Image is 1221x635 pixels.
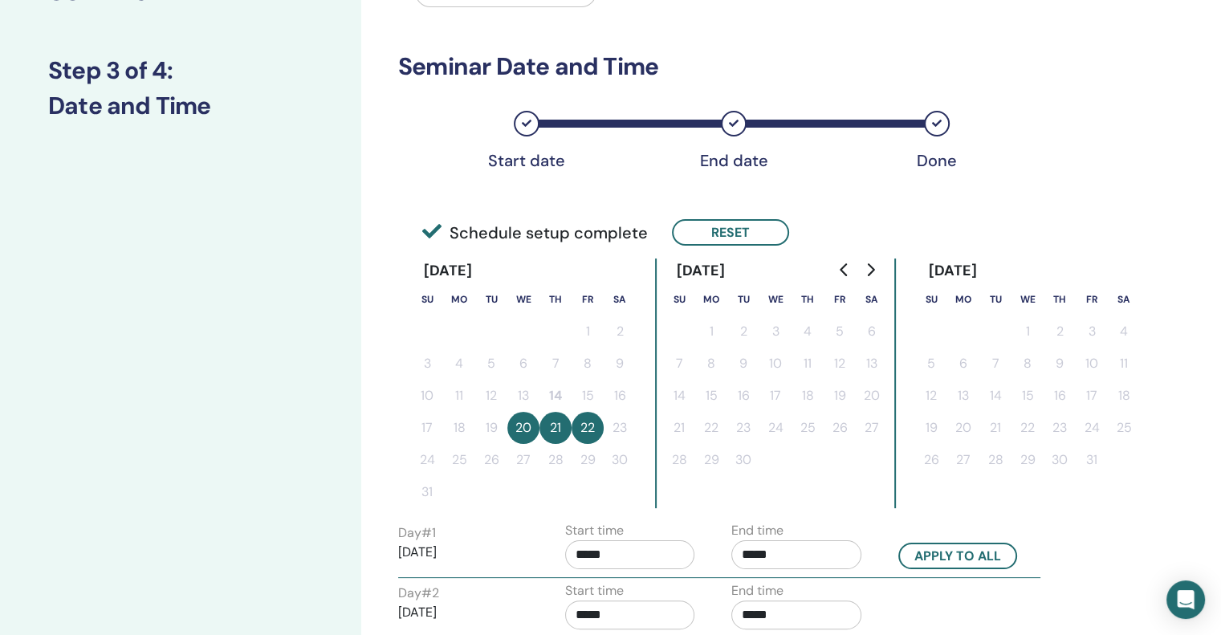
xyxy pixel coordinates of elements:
[507,380,539,412] button: 13
[565,581,624,600] label: Start time
[832,254,857,286] button: Go to previous month
[979,412,1011,444] button: 21
[1011,283,1044,315] th: Wednesday
[398,603,528,622] p: [DATE]
[604,444,636,476] button: 30
[539,283,572,315] th: Thursday
[663,258,738,283] div: [DATE]
[422,221,648,245] span: Schedule setup complete
[731,581,783,600] label: End time
[915,283,947,315] th: Sunday
[411,412,443,444] button: 17
[947,348,979,380] button: 6
[48,56,313,85] h3: Step 3 of 4 :
[572,315,604,348] button: 1
[572,380,604,412] button: 15
[1044,444,1076,476] button: 30
[507,412,539,444] button: 20
[486,151,567,170] div: Start date
[604,412,636,444] button: 23
[1044,283,1076,315] th: Thursday
[411,380,443,412] button: 10
[856,412,888,444] button: 27
[475,444,507,476] button: 26
[759,412,792,444] button: 24
[1108,315,1140,348] button: 4
[1044,380,1076,412] button: 16
[695,315,727,348] button: 1
[1108,412,1140,444] button: 25
[915,412,947,444] button: 19
[979,380,1011,412] button: 14
[539,444,572,476] button: 28
[572,348,604,380] button: 8
[604,380,636,412] button: 16
[856,315,888,348] button: 6
[1108,283,1140,315] th: Saturday
[1076,444,1108,476] button: 31
[411,348,443,380] button: 3
[663,412,695,444] button: 21
[1166,580,1205,619] div: Open Intercom Messenger
[539,380,572,412] button: 14
[604,348,636,380] button: 9
[759,348,792,380] button: 10
[792,348,824,380] button: 11
[1076,412,1108,444] button: 24
[1011,380,1044,412] button: 15
[694,151,774,170] div: End date
[663,380,695,412] button: 14
[727,315,759,348] button: 2
[48,92,313,120] h3: Date and Time
[1108,348,1140,380] button: 11
[695,348,727,380] button: 8
[1011,412,1044,444] button: 22
[979,444,1011,476] button: 28
[604,315,636,348] button: 2
[443,380,475,412] button: 11
[759,283,792,315] th: Wednesday
[411,476,443,508] button: 31
[507,283,539,315] th: Wednesday
[411,444,443,476] button: 24
[398,523,436,543] label: Day # 1
[663,283,695,315] th: Sunday
[695,283,727,315] th: Monday
[1044,315,1076,348] button: 2
[507,348,539,380] button: 6
[1044,412,1076,444] button: 23
[475,412,507,444] button: 19
[856,380,888,412] button: 20
[824,348,856,380] button: 12
[695,412,727,444] button: 22
[475,283,507,315] th: Tuesday
[663,348,695,380] button: 7
[915,348,947,380] button: 5
[663,444,695,476] button: 28
[759,380,792,412] button: 17
[1011,444,1044,476] button: 29
[898,543,1017,569] button: Apply to all
[897,151,977,170] div: Done
[1108,380,1140,412] button: 18
[672,219,789,246] button: Reset
[947,444,979,476] button: 27
[398,52,1034,81] h3: Seminar Date and Time
[1011,348,1044,380] button: 8
[695,444,727,476] button: 29
[604,283,636,315] th: Saturday
[572,283,604,315] th: Friday
[947,412,979,444] button: 20
[792,380,824,412] button: 18
[443,412,475,444] button: 18
[1076,348,1108,380] button: 10
[475,380,507,412] button: 12
[443,348,475,380] button: 4
[539,412,572,444] button: 21
[979,283,1011,315] th: Tuesday
[1044,348,1076,380] button: 9
[759,315,792,348] button: 3
[443,444,475,476] button: 25
[857,254,883,286] button: Go to next month
[915,380,947,412] button: 12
